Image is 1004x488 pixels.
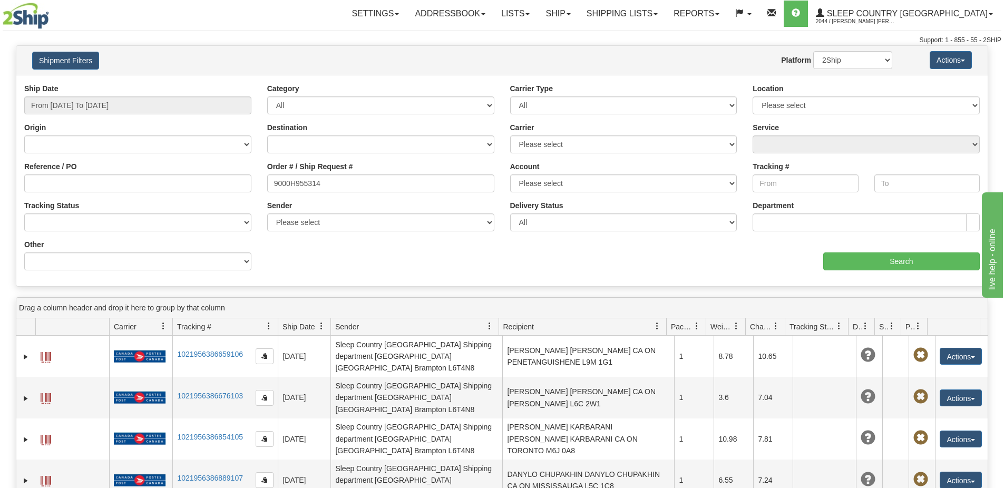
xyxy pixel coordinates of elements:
[24,200,79,211] label: Tracking Status
[666,1,727,27] a: Reports
[24,239,44,250] label: Other
[278,377,330,418] td: [DATE]
[579,1,666,27] a: Shipping lists
[913,431,928,445] span: Pickup Not Assigned
[767,317,785,335] a: Charge filter column settings
[114,350,165,363] img: 20 - Canada Post
[781,55,811,65] label: Platform
[330,336,502,377] td: Sleep Country [GEOGRAPHIC_DATA] Shipping department [GEOGRAPHIC_DATA] [GEOGRAPHIC_DATA] Brampton ...
[177,392,243,400] a: 1021956386676103
[256,390,274,406] button: Copy to clipboard
[24,83,59,94] label: Ship Date
[3,3,49,29] img: logo2044.jpg
[856,317,874,335] a: Delivery Status filter column settings
[861,431,875,445] span: Unknown
[753,418,793,460] td: 7.81
[510,200,563,211] label: Delivery Status
[930,51,972,69] button: Actions
[260,317,278,335] a: Tracking # filter column settings
[502,377,674,418] td: [PERSON_NAME] [PERSON_NAME] CA ON [PERSON_NAME] L6C 2W1
[688,317,706,335] a: Packages filter column settings
[674,377,714,418] td: 1
[879,321,888,332] span: Shipment Issues
[21,475,31,486] a: Expand
[913,389,928,404] span: Pickup Not Assigned
[753,336,793,377] td: 10.65
[753,83,783,94] label: Location
[502,336,674,377] td: [PERSON_NAME] [PERSON_NAME] CA ON PENETANGUISHENE L9M 1G1
[330,418,502,460] td: Sleep Country [GEOGRAPHIC_DATA] Shipping department [GEOGRAPHIC_DATA] [GEOGRAPHIC_DATA] Brampton ...
[502,418,674,460] td: [PERSON_NAME] KARBARANI [PERSON_NAME] KARBARANI CA ON TORONTO M6J 0A8
[714,418,753,460] td: 10.98
[940,389,982,406] button: Actions
[674,418,714,460] td: 1
[278,336,330,377] td: [DATE]
[330,377,502,418] td: Sleep Country [GEOGRAPHIC_DATA] Shipping department [GEOGRAPHIC_DATA] [GEOGRAPHIC_DATA] Brampton ...
[913,348,928,363] span: Pickup Not Assigned
[816,16,895,27] span: 2044 / [PERSON_NAME] [PERSON_NAME]
[41,471,51,488] a: Label
[674,336,714,377] td: 1
[267,161,353,172] label: Order # / Ship Request #
[750,321,772,332] span: Charge
[753,200,794,211] label: Department
[853,321,862,332] span: Delivery Status
[538,1,578,27] a: Ship
[114,474,165,487] img: 20 - Canada Post
[940,348,982,365] button: Actions
[913,472,928,487] span: Pickup Not Assigned
[41,388,51,405] a: Label
[114,432,165,445] img: 20 - Canada Post
[267,83,299,94] label: Category
[824,9,988,18] span: Sleep Country [GEOGRAPHIC_DATA]
[830,317,848,335] a: Tracking Status filter column settings
[940,431,982,447] button: Actions
[256,348,274,364] button: Copy to clipboard
[753,174,858,192] input: From
[114,391,165,404] img: 20 - Canada Post
[313,317,330,335] a: Ship Date filter column settings
[493,1,538,27] a: Lists
[503,321,534,332] span: Recipient
[753,161,789,172] label: Tracking #
[256,472,274,488] button: Copy to clipboard
[481,317,499,335] a: Sender filter column settings
[177,350,243,358] a: 1021956386659106
[177,321,211,332] span: Tracking #
[24,161,77,172] label: Reference / PO
[282,321,315,332] span: Ship Date
[510,83,553,94] label: Carrier Type
[278,418,330,460] td: [DATE]
[714,336,753,377] td: 8.78
[256,431,274,447] button: Copy to clipboard
[154,317,172,335] a: Carrier filter column settings
[3,36,1001,45] div: Support: 1 - 855 - 55 - 2SHIP
[510,161,540,172] label: Account
[710,321,733,332] span: Weight
[177,433,243,441] a: 1021956386854105
[41,347,51,364] a: Label
[874,174,980,192] input: To
[267,200,292,211] label: Sender
[727,317,745,335] a: Weight filter column settings
[823,252,980,270] input: Search
[114,321,137,332] span: Carrier
[980,190,1003,298] iframe: chat widget
[510,122,534,133] label: Carrier
[24,122,46,133] label: Origin
[21,393,31,404] a: Expand
[177,474,243,482] a: 1021956386889107
[267,122,307,133] label: Destination
[407,1,493,27] a: Addressbook
[883,317,901,335] a: Shipment Issues filter column settings
[21,352,31,362] a: Expand
[16,298,988,318] div: grid grouping header
[808,1,1001,27] a: Sleep Country [GEOGRAPHIC_DATA] 2044 / [PERSON_NAME] [PERSON_NAME]
[753,377,793,418] td: 7.04
[344,1,407,27] a: Settings
[909,317,927,335] a: Pickup Status filter column settings
[905,321,914,332] span: Pickup Status
[648,317,666,335] a: Recipient filter column settings
[861,348,875,363] span: Unknown
[335,321,359,332] span: Sender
